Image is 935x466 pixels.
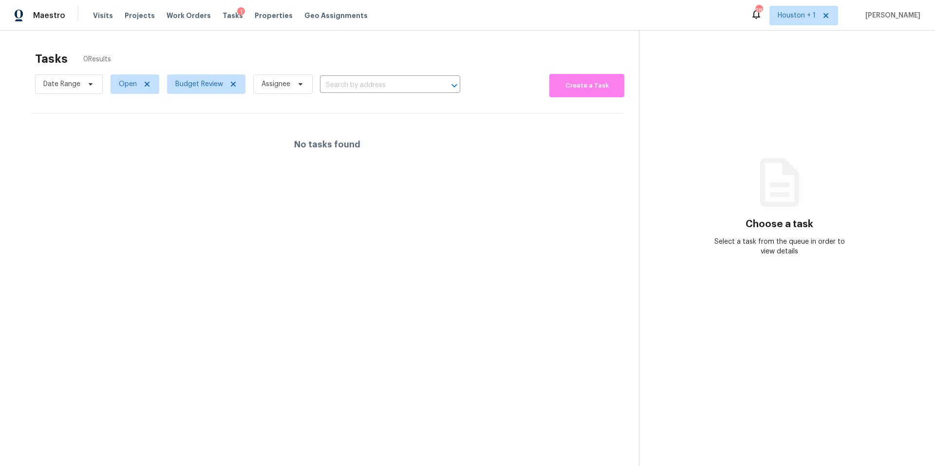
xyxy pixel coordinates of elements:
[549,74,624,97] button: Create a Task
[448,79,461,92] button: Open
[35,54,68,64] h2: Tasks
[119,79,137,89] span: Open
[175,79,223,89] span: Budget Review
[223,12,243,19] span: Tasks
[554,80,619,91] span: Create a Task
[861,11,920,20] span: [PERSON_NAME]
[83,54,111,64] span: 0 Results
[43,79,80,89] span: Date Range
[33,11,65,20] span: Maestro
[778,11,816,20] span: Houston + 1
[320,78,433,93] input: Search by address
[125,11,155,20] span: Projects
[710,237,850,256] div: Select a task from the queue in order to view details
[755,6,762,16] div: 28
[93,11,113,20] span: Visits
[304,11,368,20] span: Geo Assignments
[262,79,290,89] span: Assignee
[294,140,360,149] h4: No tasks found
[167,11,211,20] span: Work Orders
[255,11,293,20] span: Properties
[746,219,813,229] h3: Choose a task
[237,7,245,17] div: 1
